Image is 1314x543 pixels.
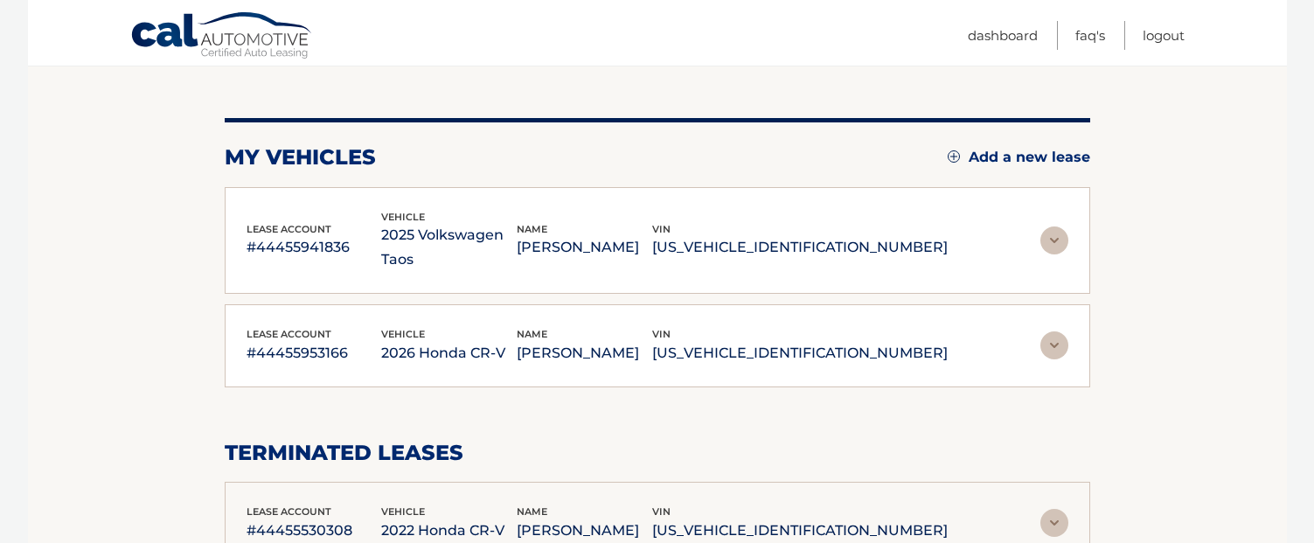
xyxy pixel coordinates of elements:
span: name [517,505,547,518]
p: [PERSON_NAME] [517,519,652,543]
a: Dashboard [968,21,1038,50]
span: name [517,328,547,340]
span: name [517,223,547,235]
span: lease account [247,328,331,340]
h2: my vehicles [225,144,376,171]
img: accordion-rest.svg [1040,509,1068,537]
span: vehicle [381,328,425,340]
a: Add a new lease [948,149,1090,166]
p: 2022 Honda CR-V [381,519,517,543]
span: lease account [247,223,331,235]
span: vehicle [381,211,425,223]
p: [US_VEHICLE_IDENTIFICATION_NUMBER] [652,341,948,365]
span: vin [652,505,671,518]
a: Logout [1143,21,1185,50]
p: 2026 Honda CR-V [381,341,517,365]
span: lease account [247,505,331,518]
span: vehicle [381,505,425,518]
p: 2025 Volkswagen Taos [381,223,517,272]
img: accordion-rest.svg [1040,331,1068,359]
img: accordion-rest.svg [1040,226,1068,254]
h2: terminated leases [225,440,1090,466]
p: [US_VEHICLE_IDENTIFICATION_NUMBER] [652,519,948,543]
span: vin [652,223,671,235]
p: [US_VEHICLE_IDENTIFICATION_NUMBER] [652,235,948,260]
img: add.svg [948,150,960,163]
p: #44455530308 [247,519,382,543]
p: #44455941836 [247,235,382,260]
a: Cal Automotive [130,11,314,62]
p: [PERSON_NAME] [517,235,652,260]
span: vin [652,328,671,340]
p: #44455953166 [247,341,382,365]
a: FAQ's [1075,21,1105,50]
p: [PERSON_NAME] [517,341,652,365]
